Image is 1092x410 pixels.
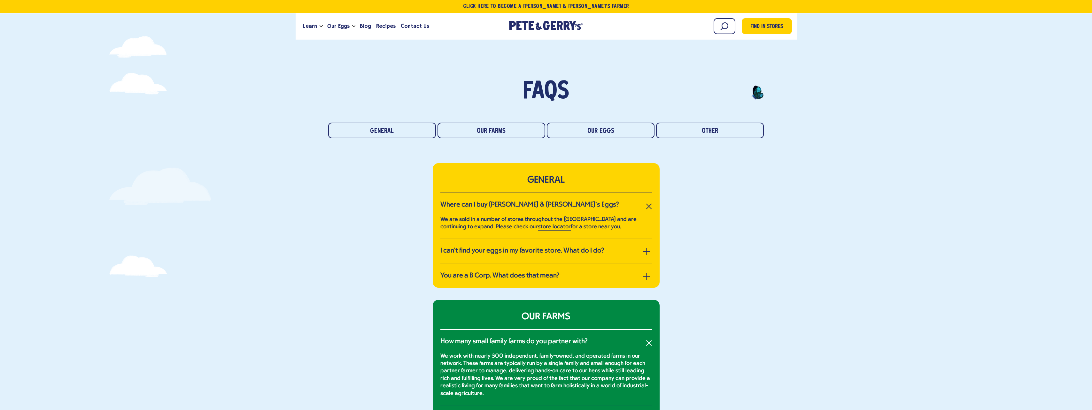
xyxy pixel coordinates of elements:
[440,353,652,397] p: We work with nearly 300 independent, family-owned, and operated farms in our network. These farms...
[547,123,654,138] a: Our Eggs
[374,18,398,35] a: Recipes
[714,18,735,34] input: Search
[523,80,569,104] span: FAQs
[328,123,436,138] a: General
[440,216,652,231] p: We are sold in a number of stores throughout the [GEOGRAPHIC_DATA] and are continuing to expand. ...
[303,22,317,30] span: Learn
[320,25,323,27] button: Open the dropdown menu for Learn
[538,224,571,231] a: store locator
[357,18,374,35] a: Blog
[750,23,783,31] span: Find in Stores
[376,22,396,30] span: Recipes
[352,25,355,27] button: Open the dropdown menu for Our Eggs
[440,272,560,280] h3: You are a B Corp. What does that mean?
[440,175,652,186] h2: GENERAL
[440,311,652,323] h2: OUR FARMS
[401,22,429,30] span: Contact Us
[300,18,320,35] a: Learn
[360,22,371,30] span: Blog
[327,22,350,30] span: Our Eggs
[438,123,545,138] a: Our Farms
[440,247,604,255] h3: I can’t find your eggs in my favorite store. What do I do?
[440,338,588,346] h3: How many small family farms do you partner with?
[398,18,432,35] a: Contact Us
[742,18,792,34] a: Find in Stores
[656,123,764,138] a: Other
[440,201,619,209] h3: Where can I buy [PERSON_NAME] & [PERSON_NAME]’s Eggs?
[325,18,352,35] a: Our Eggs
